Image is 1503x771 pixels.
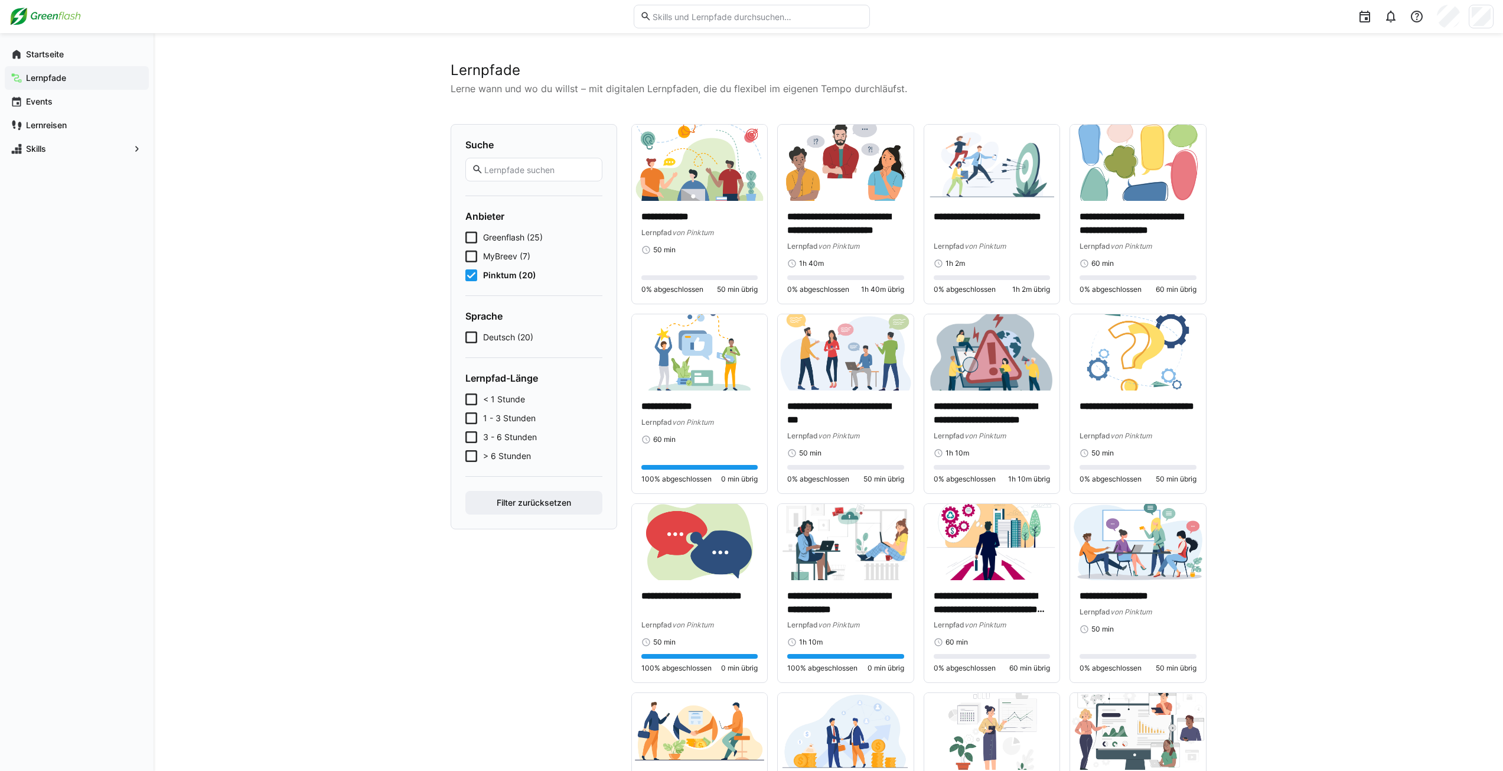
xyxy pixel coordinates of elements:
span: 1h 10m [946,448,969,458]
span: 100% abgeschlossen [641,663,712,673]
span: 50 min übrig [1156,474,1196,484]
span: 1h 40m [799,259,824,268]
span: 60 min übrig [1009,663,1050,673]
span: Lernpfad [1080,431,1110,440]
img: image [632,693,768,769]
span: Filter zurücksetzen [495,497,573,509]
img: image [924,693,1060,769]
span: 0% abgeschlossen [641,285,703,294]
span: von Pinktum [1110,242,1152,251]
button: Filter zurücksetzen [465,491,602,515]
span: 0 min übrig [721,474,758,484]
img: image [778,504,914,580]
span: Lernpfad [787,242,818,251]
span: 60 min [653,435,676,444]
img: image [632,125,768,201]
span: Greenflash (25) [483,232,543,243]
span: Lernpfad [1080,242,1110,251]
span: 60 min übrig [1156,285,1196,294]
span: Lernpfad [934,431,964,440]
img: image [1070,693,1206,769]
span: 1h 2m übrig [1012,285,1050,294]
span: Deutsch (20) [483,331,533,343]
input: Skills und Lernpfade durchsuchen… [651,11,863,22]
span: Lernpfad [1080,607,1110,616]
span: 0% abgeschlossen [787,285,849,294]
span: 1 - 3 Stunden [483,412,536,424]
img: image [778,125,914,201]
span: Lernpfad [934,242,964,251]
span: 0% abgeschlossen [1080,285,1142,294]
img: image [924,504,1060,580]
img: image [778,314,914,391]
span: 60 min [946,637,968,647]
span: 1h 10m [799,637,823,647]
span: 0 min übrig [721,663,758,673]
span: Lernpfad [787,431,818,440]
img: image [778,693,914,769]
img: image [1070,314,1206,391]
span: Lernpfad [641,620,672,629]
span: 1h 2m [946,259,965,268]
span: 0% abgeschlossen [934,474,996,484]
img: image [632,314,768,391]
span: von Pinktum [672,620,713,629]
span: von Pinktum [672,418,713,427]
span: 50 min übrig [1156,663,1196,673]
span: > 6 Stunden [483,450,531,462]
span: 1h 10m übrig [1008,474,1050,484]
h4: Sprache [465,310,602,322]
img: image [924,314,1060,391]
span: MyBreev (7) [483,251,530,262]
span: Lernpfad [641,418,672,427]
span: 0% abgeschlossen [934,663,996,673]
span: 60 min [1091,259,1114,268]
h4: Anbieter [465,210,602,222]
span: 0% abgeschlossen [787,474,849,484]
span: 100% abgeschlossen [787,663,858,673]
span: 50 min [653,245,676,255]
span: von Pinktum [672,228,713,237]
span: 0% abgeschlossen [1080,663,1142,673]
span: 50 min [653,637,676,647]
span: 100% abgeschlossen [641,474,712,484]
span: 50 min [1091,448,1114,458]
span: von Pinktum [818,431,859,440]
span: von Pinktum [1110,607,1152,616]
span: von Pinktum [964,242,1006,251]
img: image [632,504,768,580]
span: Lernpfad [787,620,818,629]
input: Lernpfade suchen [483,164,595,175]
img: image [1070,504,1206,580]
span: 50 min [799,448,821,458]
span: 50 min übrig [717,285,758,294]
img: image [1070,125,1206,201]
img: image [924,125,1060,201]
span: < 1 Stunde [483,393,525,405]
span: von Pinktum [964,620,1006,629]
span: 3 - 6 Stunden [483,431,537,443]
h4: Lernpfad-Länge [465,372,602,384]
span: von Pinktum [818,620,859,629]
span: Pinktum (20) [483,269,536,281]
h2: Lernpfade [451,61,1207,79]
p: Lerne wann und wo du willst – mit digitalen Lernpfaden, die du flexibel im eigenen Tempo durchläu... [451,82,1207,96]
span: von Pinktum [1110,431,1152,440]
span: Lernpfad [934,620,964,629]
span: 50 min übrig [863,474,904,484]
span: Lernpfad [641,228,672,237]
span: von Pinktum [964,431,1006,440]
span: 50 min [1091,624,1114,634]
span: 0% abgeschlossen [1080,474,1142,484]
h4: Suche [465,139,602,151]
span: 0 min übrig [868,663,904,673]
span: 1h 40m übrig [861,285,904,294]
span: 0% abgeschlossen [934,285,996,294]
span: von Pinktum [818,242,859,251]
